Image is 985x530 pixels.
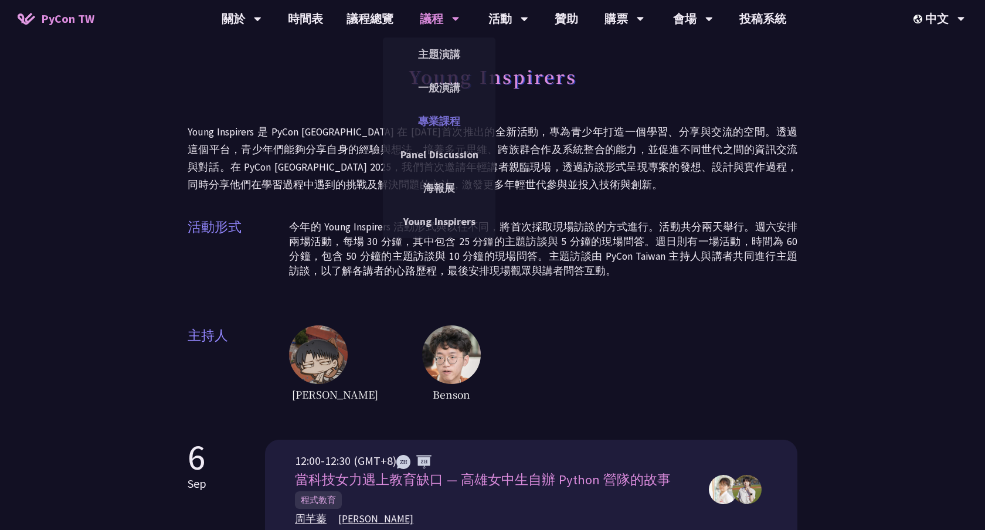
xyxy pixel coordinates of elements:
span: [PERSON_NAME] [338,512,413,526]
span: 周芊蓁 [295,512,327,526]
span: 主持人 [188,325,289,405]
a: 專業課程 [383,107,495,135]
img: 周芊蓁,郭昱 [709,475,738,504]
img: Home icon of PyCon TW 2025 [18,13,35,25]
a: Panel Discussion [383,141,495,168]
span: [PERSON_NAME] [289,384,381,405]
span: Benson [422,384,481,405]
img: ZHZH.38617ef.svg [396,455,432,469]
a: 一般演講 [383,74,495,101]
span: 當科技女力遇上教育缺口 — 高雄女中生自辦 Python 營隊的故事 [295,471,671,488]
img: 周芊蓁,郭昱 [732,475,762,504]
span: 程式教育 [295,491,342,509]
p: 今年的 Young Inspirers 活動形式與以往不同，將首次採取現場訪談的方式進行。活動共分兩天舉行。週六安排兩場活動，每場 30 分鐘，其中包含 25 分鐘的主題訪談與 5 分鐘的現場問... [289,220,797,278]
p: Young Inspirers 是 PyCon [GEOGRAPHIC_DATA] 在 [DATE]首次推出的全新活動，專為青少年打造一個學習、分享與交流的空間。透過這個平台，青少年們能夠分享自... [188,123,797,193]
p: 6 [188,440,206,475]
img: host2.62516ee.jpg [422,325,481,384]
a: PyCon TW [6,4,106,33]
img: host1.6ba46fc.jpg [289,325,348,384]
span: PyCon TW [41,10,94,28]
img: Locale Icon [913,15,925,23]
div: 12:00-12:30 (GMT+8) [295,452,697,470]
span: 活動形式 [188,217,289,290]
p: Sep [188,475,206,492]
a: 海報展 [383,174,495,202]
a: Young Inspirers [383,208,495,235]
a: 主題演講 [383,40,495,68]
